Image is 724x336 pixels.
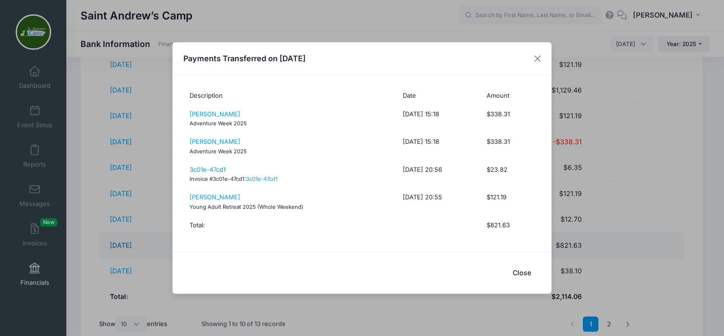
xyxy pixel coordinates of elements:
[190,138,240,145] a: [PERSON_NAME]
[482,133,541,161] td: $338.31
[190,176,278,182] small: Invoice #3c01e-47cd1:
[529,50,546,67] button: Close
[183,216,398,234] th: Total:
[183,53,306,64] h4: Payments Transferred on [DATE]
[503,263,541,283] button: Close
[190,166,226,173] a: 3c01e-47cd1
[398,105,482,133] td: [DATE] 15:18
[190,204,303,210] small: Young Adult Retreat 2025 (Whole Weekend)
[190,120,247,127] small: Adventure Week 2025
[398,188,482,216] td: [DATE] 20:55
[190,148,247,155] small: Adventure Week 2025
[482,188,541,216] td: $121.19
[190,110,240,118] a: [PERSON_NAME]
[190,193,240,201] a: [PERSON_NAME]
[183,86,398,105] th: Description
[482,86,541,105] th: Amount
[246,176,278,182] a: 3c01e-47cd1
[482,105,541,133] td: $338.31
[482,216,541,234] th: $821.63
[398,160,482,188] td: [DATE] 20:56
[398,133,482,161] td: [DATE] 15:18
[398,86,482,105] th: Date
[482,160,541,188] td: $23.82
